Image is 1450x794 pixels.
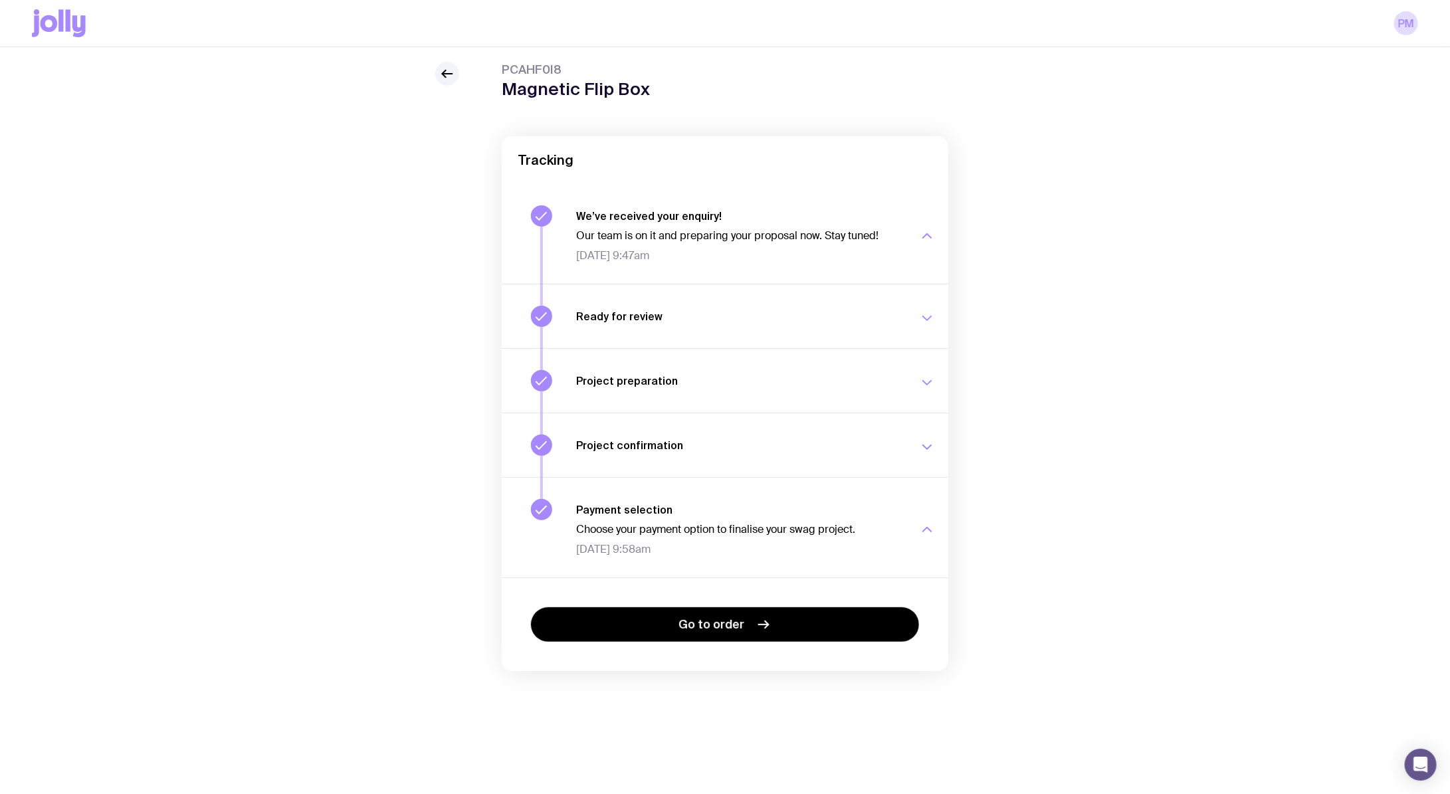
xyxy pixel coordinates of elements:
h3: Project preparation [576,374,903,387]
h3: Project confirmation [576,439,903,452]
h3: We’ve received your enquiry! [576,209,903,223]
h3: Ready for review [576,310,903,323]
span: PCAHF0I8 [502,62,650,78]
h1: Magnetic Flip Box [502,79,650,99]
a: Go to order [531,607,919,642]
button: Project preparation [502,348,948,413]
p: Choose your payment option to finalise your swag project. [576,523,903,536]
span: [DATE] 9:58am [576,543,903,556]
button: Project confirmation [502,413,948,477]
button: We’ve received your enquiry!Our team is on it and preparing your proposal now. Stay tuned![DATE] ... [502,184,948,284]
span: [DATE] 9:47am [576,249,903,262]
h3: Payment selection [576,503,903,516]
a: PM [1394,11,1418,35]
p: Our team is on it and preparing your proposal now. Stay tuned! [576,229,903,243]
button: Payment selectionChoose your payment option to finalise your swag project.[DATE] 9:58am [502,477,948,577]
button: Ready for review [502,284,948,348]
h2: Tracking [518,152,932,168]
span: Go to order [679,617,745,633]
div: Open Intercom Messenger [1405,749,1437,781]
